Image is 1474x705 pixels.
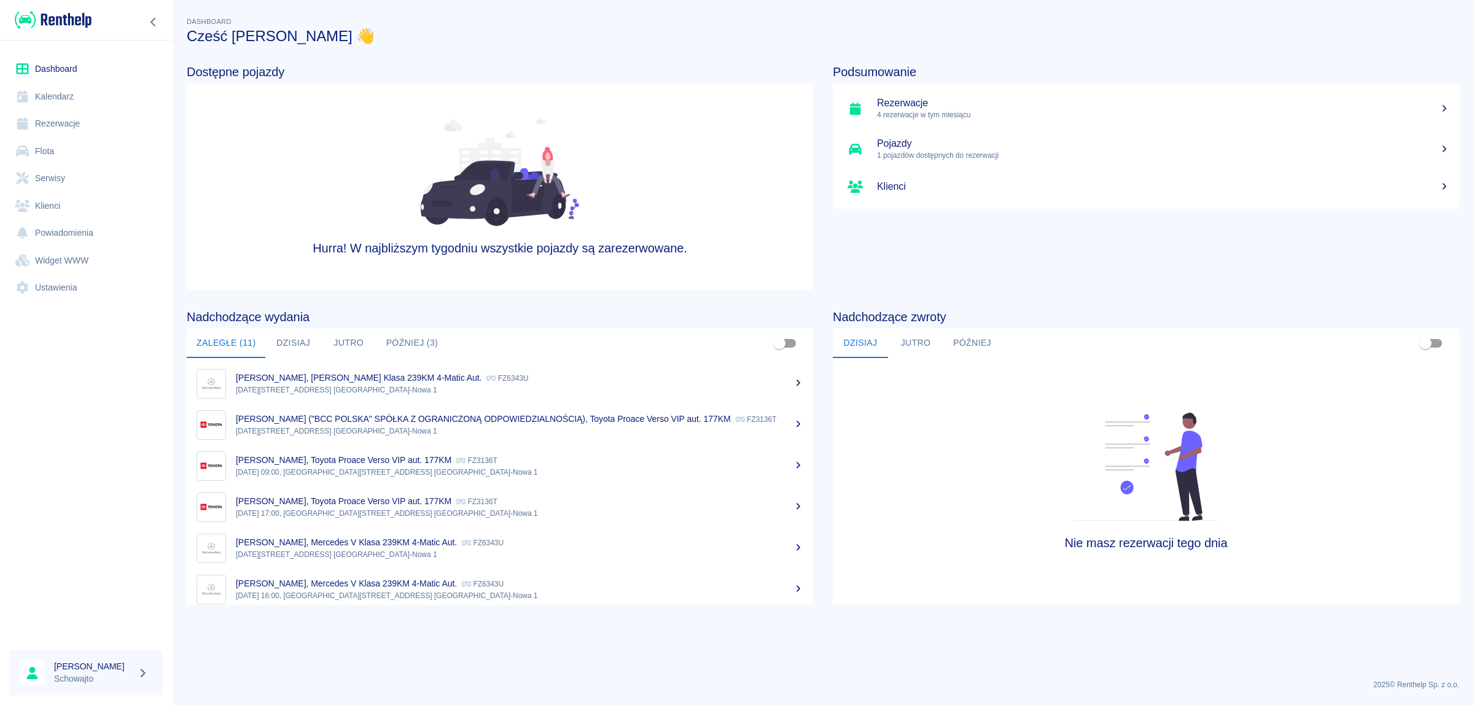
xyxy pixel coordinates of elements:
[877,150,1449,161] p: 1 pojazdów dostępnych do rezerwacji
[187,363,813,404] a: Image[PERSON_NAME], [PERSON_NAME] Klasa 239KM 4-Matic Aut. FZ6343U[DATE][STREET_ADDRESS] [GEOGRAP...
[486,374,528,383] p: FZ6343U
[236,467,803,478] p: [DATE] 09:00, [GEOGRAPHIC_DATA][STREET_ADDRESS] [GEOGRAPHIC_DATA]-Nowa 1
[187,28,1459,45] h3: Cześć [PERSON_NAME] 👋
[877,109,1449,120] p: 4 rezerwacje w tym miesiącu
[10,110,163,138] a: Rezerwacje
[833,64,1459,79] h4: Podsumowanie
[200,454,223,478] img: Image
[462,539,504,547] p: FZ6343U
[10,247,163,275] a: Widget WWW
[421,118,579,226] img: Fleet
[456,497,497,506] p: FZ3136T
[833,129,1459,169] a: Pojazdy1 pojazdów dostępnych do rezerwacji
[236,455,451,465] p: [PERSON_NAME], Toyota Proace Verso VIP aut. 177KM
[236,426,803,437] p: [DATE][STREET_ADDRESS] [GEOGRAPHIC_DATA]-Nowa 1
[10,219,163,247] a: Powiadomienia
[187,64,813,79] h4: Dostępne pojazdy
[200,372,223,395] img: Image
[236,537,457,547] p: [PERSON_NAME], Mercedes V Klasa 239KM 4-Matic Aut.
[15,10,92,30] img: Renthelp logo
[236,414,731,424] p: [PERSON_NAME] ("BCC POLSKA" SPÓŁKA Z OGRANICZONĄ ODPOWIEDZIALNOŚCIĄ), Toyota Proace Verso VIP aut...
[10,83,163,111] a: Kalendarz
[200,413,223,437] img: Image
[236,590,803,601] p: [DATE] 16:00, [GEOGRAPHIC_DATA][STREET_ADDRESS] [GEOGRAPHIC_DATA]-Nowa 1
[877,97,1449,109] h5: Rezerwacje
[200,496,223,519] img: Image
[236,384,803,395] p: [DATE][STREET_ADDRESS] [GEOGRAPHIC_DATA]-Nowa 1
[312,241,688,255] h4: Hurra! W najbliższym tygodniu wszystkie pojazdy są zarezerwowane.
[10,192,163,220] a: Klienci
[187,528,813,569] a: Image[PERSON_NAME], Mercedes V Klasa 239KM 4-Matic Aut. FZ6343U[DATE][STREET_ADDRESS] [GEOGRAPHIC...
[321,329,376,358] button: Jutro
[1414,332,1437,355] span: Pokaż przypisane tylko do mnie
[200,578,223,601] img: Image
[187,679,1459,690] p: 2025 © Renthelp Sp. z o.o.
[10,274,163,302] a: Ustawienia
[376,329,448,358] button: Później (3)
[144,14,163,30] button: Zwiń nawigację
[187,486,813,528] a: Image[PERSON_NAME], Toyota Proace Verso VIP aut. 177KM FZ3136T[DATE] 17:00, [GEOGRAPHIC_DATA][STR...
[10,138,163,165] a: Flota
[888,329,943,358] button: Jutro
[833,329,888,358] button: Dzisiaj
[10,165,163,192] a: Serwisy
[877,181,1449,193] h5: Klienci
[833,88,1459,129] a: Rezerwacje4 rezerwacje w tym miesiącu
[943,329,1001,358] button: Później
[187,329,266,358] button: Zaległe (11)
[736,415,777,424] p: FZ3136T
[266,329,321,358] button: Dzisiaj
[236,496,451,506] p: [PERSON_NAME], Toyota Proace Verso VIP aut. 177KM
[187,569,813,610] a: Image[PERSON_NAME], Mercedes V Klasa 239KM 4-Matic Aut. FZ6343U[DATE] 16:00, [GEOGRAPHIC_DATA][ST...
[911,536,1381,550] h4: Nie masz rezerwacji tego dnia
[236,549,803,560] p: [DATE][STREET_ADDRESS] [GEOGRAPHIC_DATA]-Nowa 1
[54,660,133,672] h6: [PERSON_NAME]
[462,580,504,588] p: FZ6343U
[187,18,232,25] span: Dashboard
[1067,413,1225,521] img: Fleet
[10,10,92,30] a: Renthelp logo
[187,310,813,324] h4: Nadchodzące wydania
[54,672,133,685] p: Schowajto
[236,373,482,383] p: [PERSON_NAME], [PERSON_NAME] Klasa 239KM 4-Matic Aut.
[10,55,163,83] a: Dashboard
[833,310,1459,324] h4: Nadchodzące zwroty
[456,456,497,465] p: FZ3136T
[236,578,457,588] p: [PERSON_NAME], Mercedes V Klasa 239KM 4-Matic Aut.
[236,508,803,519] p: [DATE] 17:00, [GEOGRAPHIC_DATA][STREET_ADDRESS] [GEOGRAPHIC_DATA]-Nowa 1
[877,138,1449,150] h5: Pojazdy
[200,537,223,560] img: Image
[187,404,813,445] a: Image[PERSON_NAME] ("BCC POLSKA" SPÓŁKA Z OGRANICZONĄ ODPOWIEDZIALNOŚCIĄ), Toyota Proace Verso VI...
[833,169,1459,204] a: Klienci
[768,332,791,355] span: Pokaż przypisane tylko do mnie
[187,445,813,486] a: Image[PERSON_NAME], Toyota Proace Verso VIP aut. 177KM FZ3136T[DATE] 09:00, [GEOGRAPHIC_DATA][STR...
